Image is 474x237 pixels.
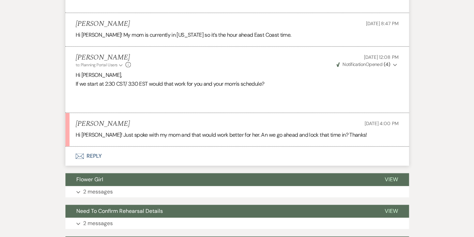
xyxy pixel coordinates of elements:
[366,20,398,27] span: [DATE] 8:47 PM
[76,62,118,68] span: to: Planning Portal Users
[76,53,131,62] h5: [PERSON_NAME]
[364,120,398,126] span: [DATE] 4:00 PM
[65,173,374,186] button: Flower Girl
[83,219,113,228] p: 2 messages
[385,176,398,183] span: View
[336,61,390,67] span: Opened
[83,187,113,196] p: 2 messages
[76,62,124,68] button: to: Planning Portal Users
[335,61,399,68] button: NotificationOpened (4)
[374,205,409,218] button: View
[76,176,103,183] span: Flower Girl
[65,218,409,229] button: 2 messages
[383,61,390,67] strong: ( 4 )
[65,147,409,166] button: Reply
[76,131,399,139] p: Hi [PERSON_NAME]! Just spoke with my mom and that would work better for her. An we go ahead and l...
[342,61,365,67] span: Notification
[385,207,398,215] span: View
[76,207,163,215] span: Need To Confirm Rehearsal Details
[364,54,399,60] span: [DATE] 12:08 PM
[76,31,399,39] p: Hi [PERSON_NAME]! My mom is currently in [US_STATE] so it’s the hour ahead East Coast time.
[76,71,399,80] p: Hi [PERSON_NAME],
[65,205,374,218] button: Need To Confirm Rehearsal Details
[76,120,130,128] h5: [PERSON_NAME]
[374,173,409,186] button: View
[65,186,409,198] button: 2 messages
[76,80,399,88] p: If we start at 2:30 CST/ 3:30 EST would that work for you and your mom's schedule?
[76,20,130,28] h5: [PERSON_NAME]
